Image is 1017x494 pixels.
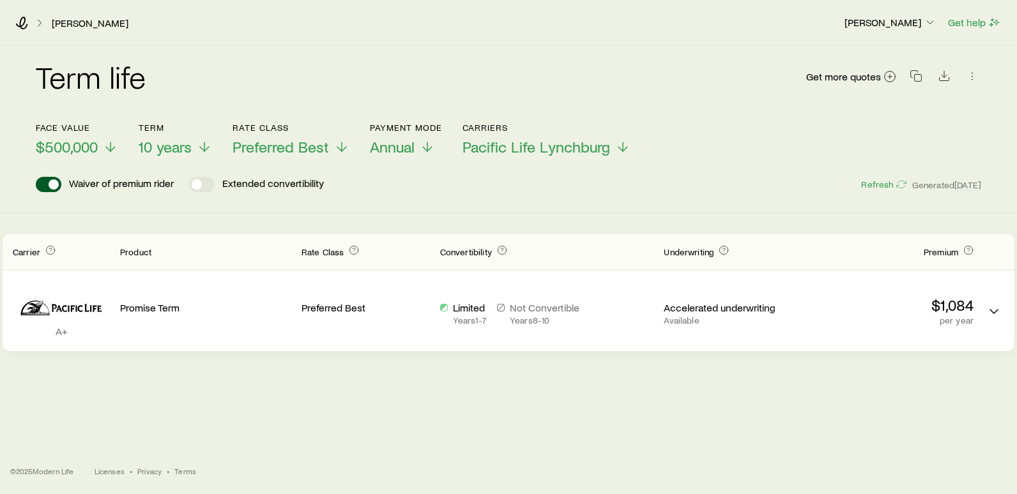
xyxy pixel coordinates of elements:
[935,72,953,84] a: Download CSV
[924,246,958,257] span: Premium
[370,138,415,156] span: Annual
[806,71,881,82] span: Get more quotes
[233,123,349,133] p: Rate Class
[302,301,430,314] p: Preferred Best
[137,466,162,476] a: Privacy
[845,16,937,29] p: [PERSON_NAME]
[453,315,487,326] p: Years 1 - 7
[860,179,906,191] button: Refresh
[36,123,118,133] p: Face value
[463,123,631,156] button: CarriersPacific Life Lynchburg
[463,138,610,156] span: Pacific Life Lynchburg
[36,123,118,156] button: Face value$500,000
[233,123,349,156] button: Rate ClassPreferred Best
[440,246,492,257] span: Convertibility
[802,296,974,314] p: $1,084
[174,466,196,476] a: Terms
[664,246,714,257] span: Underwriting
[120,246,151,257] span: Product
[370,123,442,133] p: Payment Mode
[947,15,1002,30] button: Get help
[806,70,897,84] a: Get more quotes
[139,123,212,156] button: Term10 years
[453,301,487,314] p: Limited
[139,138,192,156] span: 10 years
[302,246,344,257] span: Rate Class
[130,466,132,476] span: •
[139,123,212,133] p: Term
[954,179,981,191] span: [DATE]
[36,61,146,92] h2: Term life
[167,466,169,476] span: •
[51,17,129,29] a: [PERSON_NAME]
[510,301,579,314] p: Not Convertible
[802,315,974,326] p: per year
[370,123,442,156] button: Payment ModeAnnual
[233,138,329,156] span: Preferred Best
[36,138,98,156] span: $500,000
[120,301,291,314] p: Promise Term
[13,246,40,257] span: Carrier
[10,466,74,476] p: © 2025 Modern Life
[510,315,579,326] p: Years 8 - 10
[463,123,631,133] p: Carriers
[222,177,324,192] p: Extended convertibility
[912,179,981,191] span: Generated
[95,466,125,476] a: Licenses
[664,301,792,314] p: Accelerated underwriting
[3,234,1014,351] div: Term quotes
[664,315,792,326] p: Available
[13,325,110,338] p: A+
[69,177,174,192] p: Waiver of premium rider
[844,15,937,31] button: [PERSON_NAME]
